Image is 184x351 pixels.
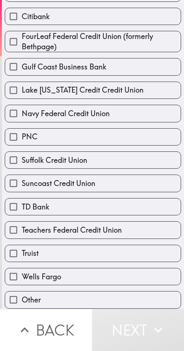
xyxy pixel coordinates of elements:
[5,8,181,25] button: Citibank
[22,248,39,258] span: Truist
[22,272,61,282] span: Wells Fargo
[5,129,181,145] button: PNC
[5,222,181,238] button: Teachers Federal Credit Union
[22,11,50,22] span: Citibank
[92,309,184,351] button: Next
[5,82,181,99] button: Lake [US_STATE] Credit Credit Union
[22,225,122,235] span: Teachers Federal Credit Union
[22,295,41,305] span: Other
[22,132,38,142] span: PNC
[5,268,181,285] button: Wells Fargo
[22,31,181,52] span: FourLeaf Federal Credit Union (formerly Bethpage)
[5,175,181,191] button: Suncoast Credit Union
[22,108,110,119] span: Navy Federal Credit Union
[22,202,49,212] span: TD Bank
[5,291,181,308] button: Other
[5,245,181,262] button: Truist
[5,31,181,52] button: FourLeaf Federal Credit Union (formerly Bethpage)
[5,105,181,122] button: Navy Federal Credit Union
[5,198,181,215] button: TD Bank
[22,62,106,72] span: Gulf Coast Business Bank
[22,85,144,95] span: Lake [US_STATE] Credit Credit Union
[5,58,181,75] button: Gulf Coast Business Bank
[22,178,95,189] span: Suncoast Credit Union
[22,155,87,165] span: Suffolk Credit Union
[5,152,181,168] button: Suffolk Credit Union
